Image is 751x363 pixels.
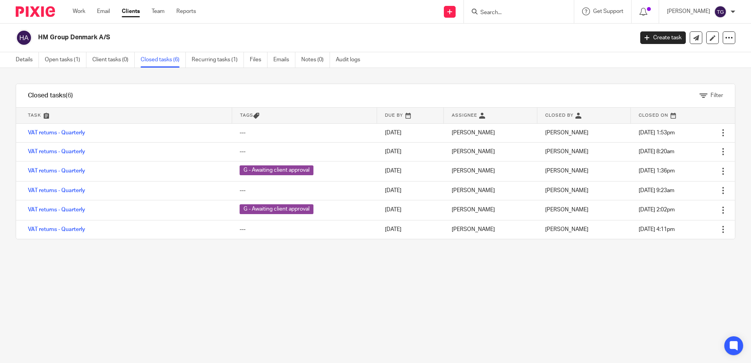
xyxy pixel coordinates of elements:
[640,31,686,44] a: Create task
[377,200,444,220] td: [DATE]
[28,227,85,232] a: VAT returns - Quarterly
[444,161,537,181] td: [PERSON_NAME]
[377,142,444,161] td: [DATE]
[16,29,32,46] img: svg%3E
[545,207,588,213] span: [PERSON_NAME]
[639,130,675,136] span: [DATE] 1:53pm
[545,227,588,232] span: [PERSON_NAME]
[152,7,165,15] a: Team
[639,188,674,193] span: [DATE] 9:23am
[73,7,85,15] a: Work
[593,9,623,14] span: Get Support
[176,7,196,15] a: Reports
[545,168,588,174] span: [PERSON_NAME]
[16,52,39,68] a: Details
[240,204,313,214] span: G - Awaiting client approval
[92,52,135,68] a: Client tasks (0)
[377,123,444,142] td: [DATE]
[639,149,674,154] span: [DATE] 8:20am
[444,200,537,220] td: [PERSON_NAME]
[444,123,537,142] td: [PERSON_NAME]
[377,220,444,239] td: [DATE]
[273,52,295,68] a: Emails
[28,130,85,136] a: VAT returns - Quarterly
[377,161,444,181] td: [DATE]
[28,168,85,174] a: VAT returns - Quarterly
[192,52,244,68] a: Recurring tasks (1)
[377,181,444,200] td: [DATE]
[28,188,85,193] a: VAT returns - Quarterly
[444,181,537,200] td: [PERSON_NAME]
[444,220,537,239] td: [PERSON_NAME]
[711,93,723,98] span: Filter
[240,187,369,194] div: ---
[28,92,73,100] h1: Closed tasks
[639,168,675,174] span: [DATE] 1:36pm
[714,5,727,18] img: svg%3E
[667,7,710,15] p: [PERSON_NAME]
[545,188,588,193] span: [PERSON_NAME]
[28,207,85,213] a: VAT returns - Quarterly
[240,129,369,137] div: ---
[336,52,366,68] a: Audit logs
[545,130,588,136] span: [PERSON_NAME]
[28,149,85,154] a: VAT returns - Quarterly
[45,52,86,68] a: Open tasks (1)
[97,7,110,15] a: Email
[240,225,369,233] div: ---
[240,165,313,175] span: G - Awaiting client approval
[66,92,73,99] span: (6)
[480,9,550,16] input: Search
[250,52,267,68] a: Files
[232,108,377,123] th: Tags
[639,227,675,232] span: [DATE] 4:11pm
[444,142,537,161] td: [PERSON_NAME]
[122,7,140,15] a: Clients
[545,149,588,154] span: [PERSON_NAME]
[301,52,330,68] a: Notes (0)
[38,33,510,42] h2: HM Group Denmark A/S
[240,148,369,156] div: ---
[16,6,55,17] img: Pixie
[141,52,186,68] a: Closed tasks (6)
[639,207,675,213] span: [DATE] 2:02pm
